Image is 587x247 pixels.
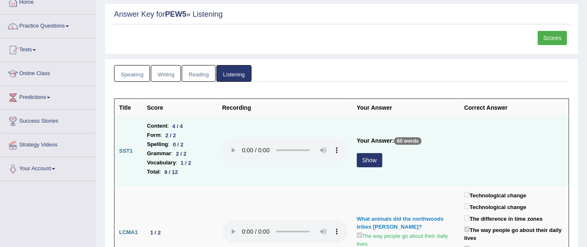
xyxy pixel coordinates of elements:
[0,157,96,178] a: Your Account
[182,65,215,82] a: Reading
[464,225,564,242] label: The way people go about their daily lives
[169,122,186,131] div: 4 / 4
[178,159,195,167] div: 1 / 2
[147,167,213,176] li: :
[464,227,470,232] input: The way people go about their daily lives
[0,86,96,107] a: Predictions
[464,190,526,200] label: Technological change
[394,137,422,145] p: 60 words
[162,131,179,140] div: 2 / 2
[147,121,213,131] li: :
[0,15,96,35] a: Practice Questions
[147,228,164,237] div: 1 / 2
[357,232,362,238] input: The way people go about their daily lives
[173,149,190,158] div: 2 / 2
[216,65,252,82] a: Listening
[114,10,569,19] h2: Answer Key for » Listening
[218,99,352,117] th: Recording
[147,131,213,140] li: :
[142,99,218,117] th: Score
[352,99,460,117] th: Your Answer
[147,149,213,158] li: :
[119,229,138,235] b: LCMA1
[147,131,161,140] b: Form
[119,148,133,154] b: SST1
[464,214,543,223] label: The difference in time zones
[147,158,213,167] li: :
[357,137,394,144] b: Your Answer:
[464,202,526,212] label: Technological change
[0,62,96,83] a: Online Class
[464,192,470,197] input: Technological change
[0,110,96,131] a: Success Stories
[147,149,171,158] b: Grammar
[147,140,213,149] li: :
[147,140,168,149] b: Spelling
[170,140,187,149] div: 0 / 2
[464,204,470,209] input: Technological change
[460,99,569,117] th: Correct Answer
[357,153,382,167] button: Show
[147,121,168,131] b: Content
[0,38,96,59] a: Tests
[147,158,176,167] b: Vocabulary
[151,65,181,82] a: Writing
[114,65,150,82] a: Speaking
[161,168,181,176] div: 9 / 12
[538,31,567,45] a: Scores
[165,10,186,18] strong: PEW5
[114,99,142,117] th: Title
[464,215,470,221] input: The difference in time zones
[357,215,455,231] div: What animals did the northwoods tribes [PERSON_NAME]?
[0,134,96,154] a: Strategy Videos
[147,167,160,176] b: Total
